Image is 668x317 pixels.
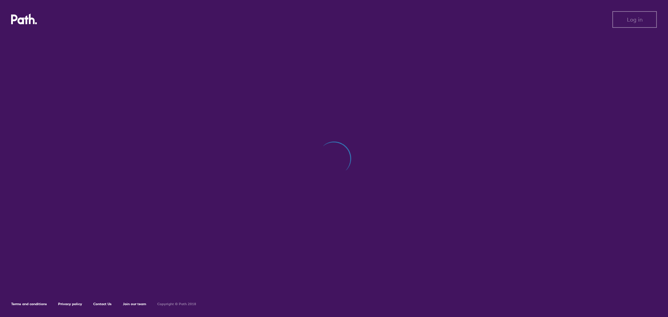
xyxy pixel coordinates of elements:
[157,302,196,306] h6: Copyright © Path 2018
[58,302,82,306] a: Privacy policy
[11,302,47,306] a: Terms and conditions
[612,11,657,28] button: Log in
[627,16,643,23] span: Log in
[93,302,112,306] a: Contact Us
[123,302,146,306] a: Join our team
